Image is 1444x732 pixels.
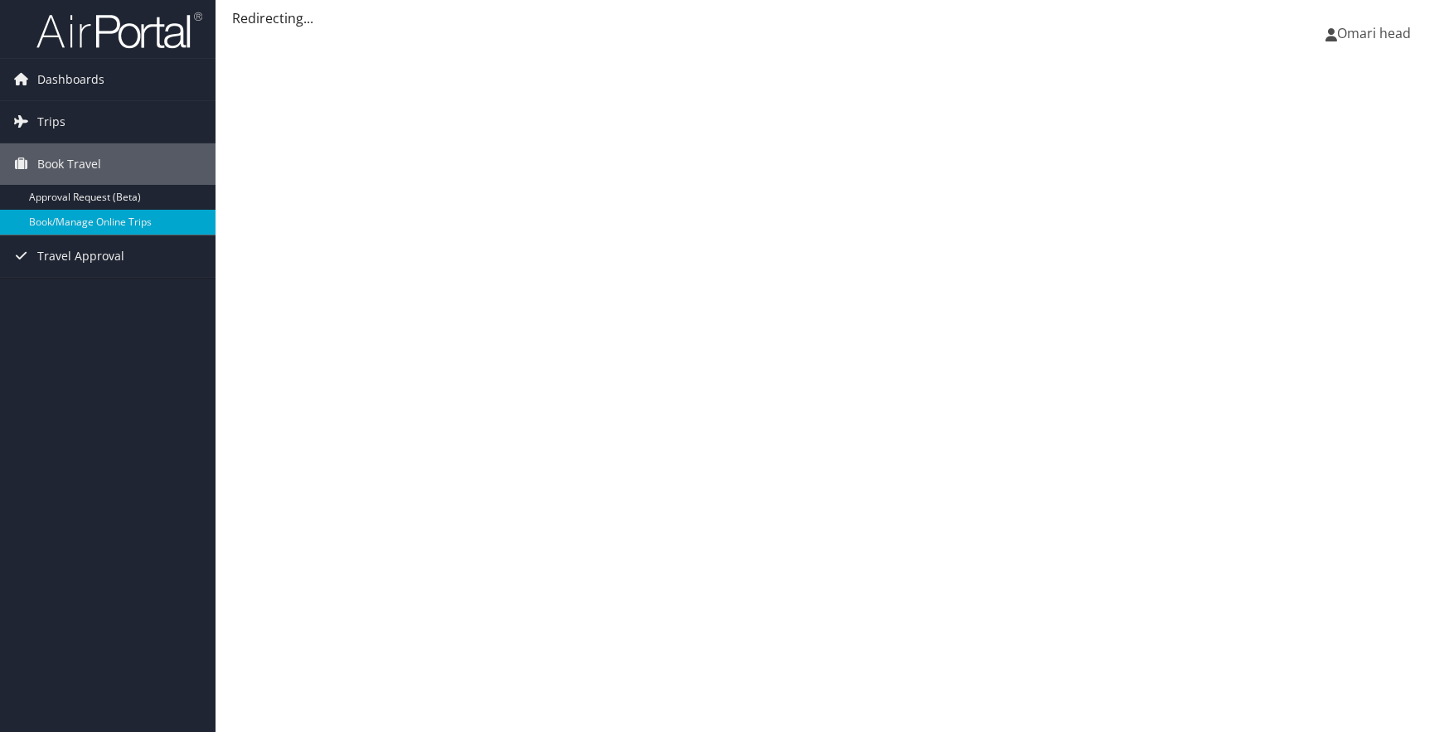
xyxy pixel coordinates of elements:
span: Travel Approval [37,235,124,277]
span: Trips [37,101,65,143]
span: Book Travel [37,143,101,185]
span: Dashboards [37,59,104,100]
div: Redirecting... [232,8,1427,28]
span: Omari head [1337,24,1411,42]
a: Omari head [1325,8,1427,58]
img: airportal-logo.png [36,11,202,50]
